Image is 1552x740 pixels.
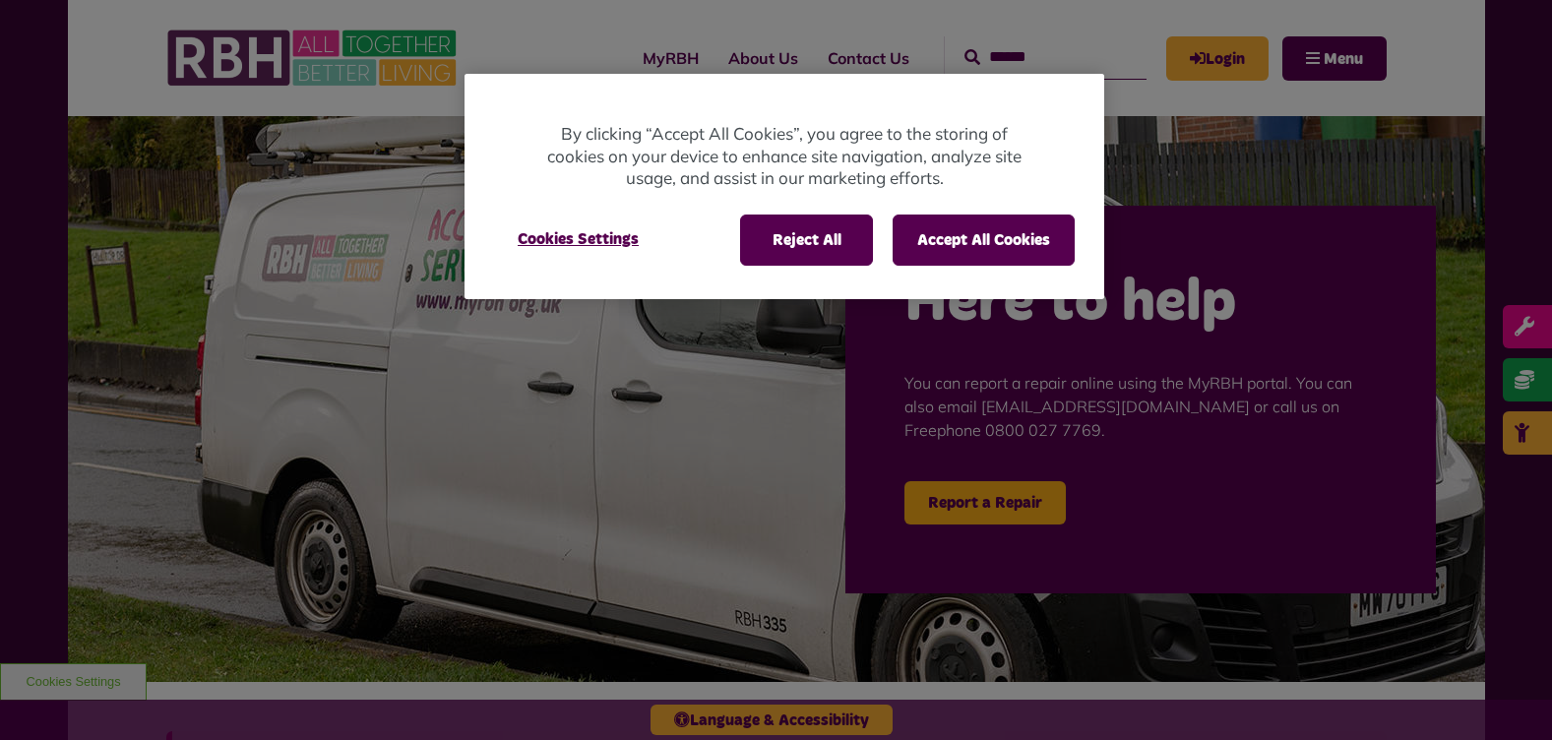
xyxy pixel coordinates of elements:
p: By clicking “Accept All Cookies”, you agree to the storing of cookies on your device to enhance s... [543,123,1025,190]
div: Privacy [465,74,1104,299]
div: Cookie banner [465,74,1104,299]
button: Accept All Cookies [893,215,1075,266]
button: Reject All [740,215,873,266]
button: Cookies Settings [494,215,662,264]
